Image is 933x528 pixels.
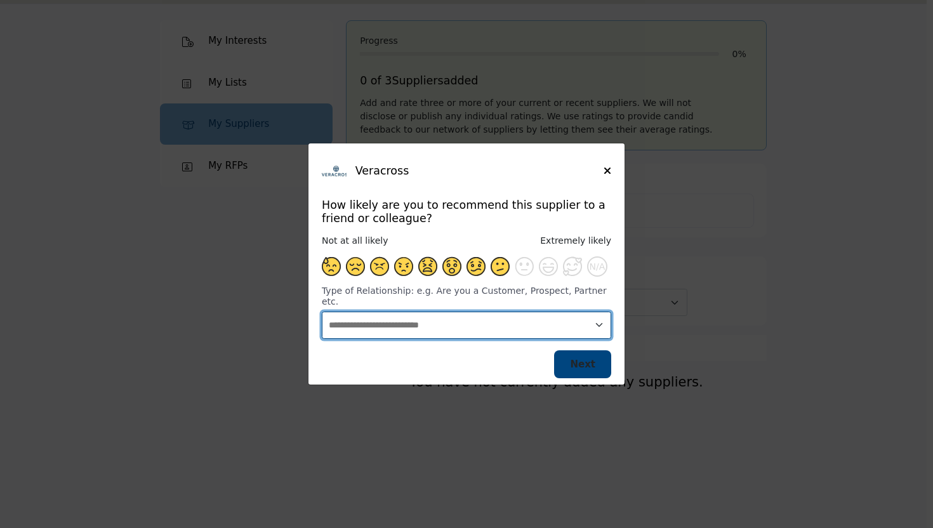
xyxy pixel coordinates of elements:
span: Next [570,359,595,370]
h5: Veracross [355,164,604,178]
span: Extremely likely [540,235,611,246]
button: Close [604,164,611,178]
h5: How likely are you to recommend this supplier to a friend or colleague? [322,199,611,225]
span: N/A [590,261,605,272]
h6: Type of Relationship: e.g. Are you a Customer, Prospect, Partner etc. [322,286,611,307]
select: Change Supplier Relationship [322,312,611,339]
button: N/A [587,256,607,277]
img: Veracross Logo [322,157,350,185]
span: Not at all likely [322,235,388,246]
button: Next [554,350,611,379]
